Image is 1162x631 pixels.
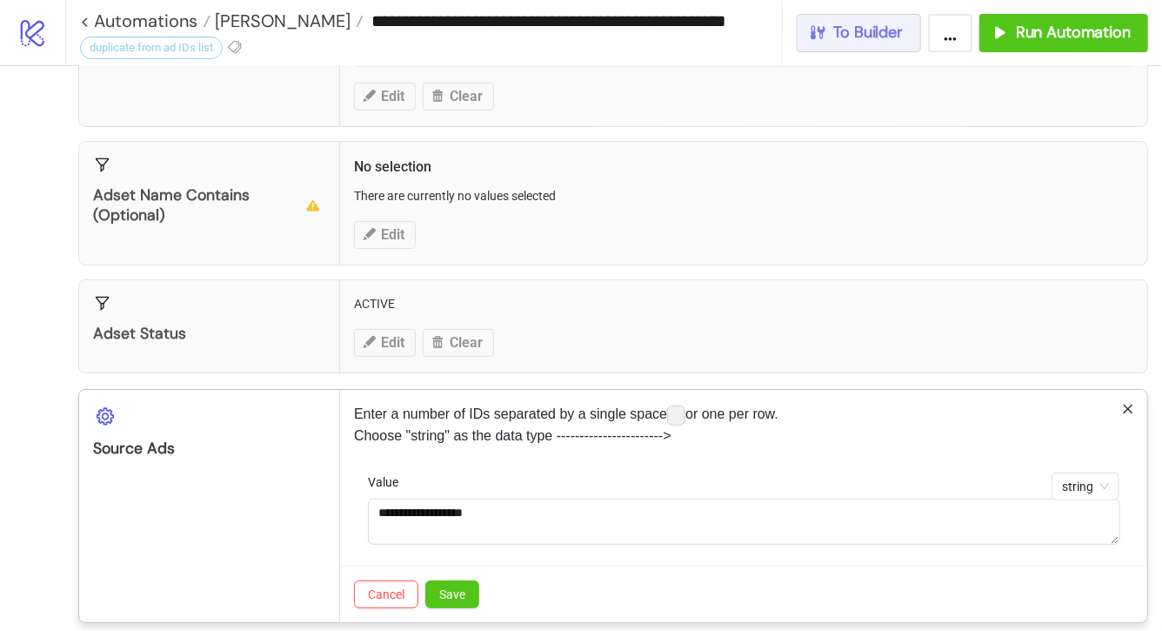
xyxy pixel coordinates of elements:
button: Save [425,581,479,608]
button: ... [928,14,972,52]
span: string [1062,473,1109,500]
button: To Builder [797,14,922,52]
label: Value [368,473,410,492]
span: Save [439,587,465,601]
a: < Automations [80,12,210,30]
span: To Builder [834,23,904,43]
span: Cancel [368,587,404,601]
span: close [1122,403,1134,415]
span: [PERSON_NAME] [210,10,351,32]
div: Source Ads [93,439,325,459]
button: Run Automation [979,14,1148,52]
span: Run Automation [1016,23,1131,43]
textarea: Value [368,499,1120,546]
a: [PERSON_NAME] [210,12,364,30]
p: Enter a number of IDs separated by a single space or one per row. Choose "string" as the data typ... [354,404,1133,446]
div: duplicate from ad IDs list [80,37,223,59]
button: Cancel [354,581,418,608]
